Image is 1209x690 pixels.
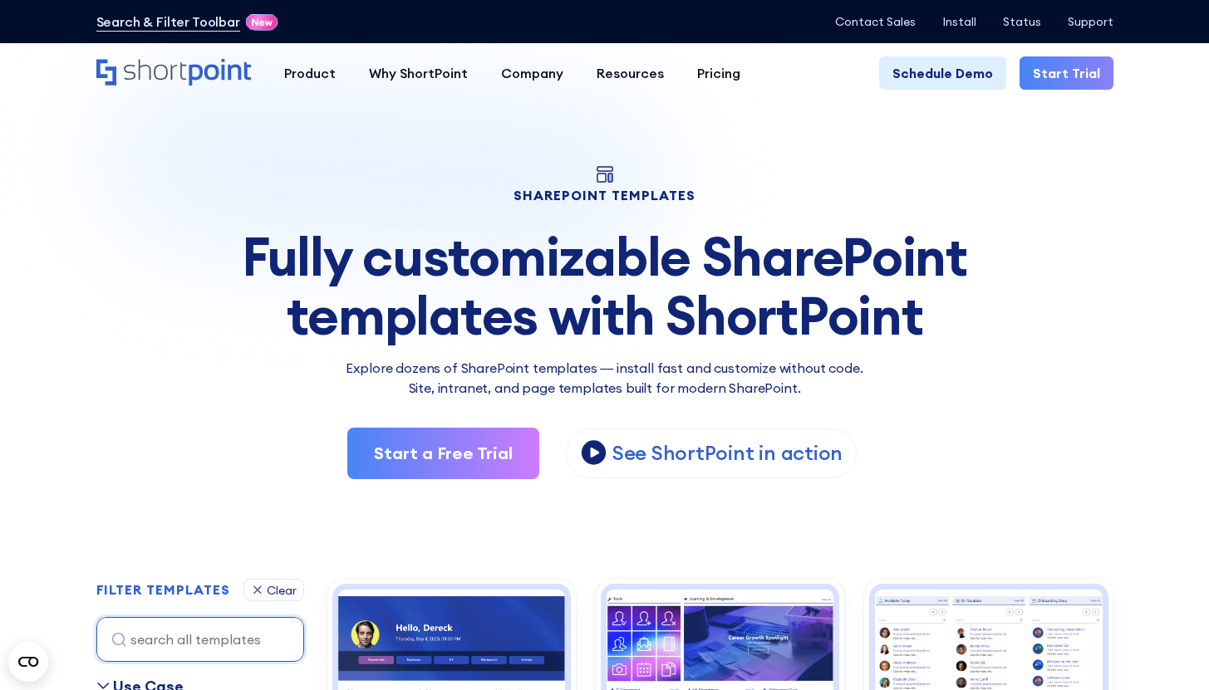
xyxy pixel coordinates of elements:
a: Schedule Demo [879,56,1006,90]
input: search all templates [96,617,304,662]
div: Fully customizable SharePoint templates with ShortPoint [96,228,1113,345]
a: Contact Sales [835,15,916,28]
a: Home [96,59,251,87]
a: Support [1068,15,1113,28]
a: Product [268,56,352,90]
div: Why ShortPoint [369,63,468,83]
a: Resources [580,56,681,90]
h2: FILTER TEMPLATES [96,583,230,598]
div: Pricing [697,63,740,83]
a: open lightbox [566,428,857,478]
a: Status [1003,15,1041,28]
iframe: Chat Widget [1126,610,1209,690]
button: Open CMP widget [8,642,48,682]
div: Product [284,63,336,83]
h1: SHAREPOINT TEMPLATES [96,189,1113,201]
a: Company [484,56,580,90]
div: Clear [267,585,297,596]
a: Search & Filter Toolbar [96,12,240,32]
p: Explore dozens of SharePoint templates — install fast and customize without code. Site, intranet,... [96,358,1113,398]
a: Install [942,15,976,28]
a: Start Trial [1020,56,1113,90]
p: See ShortPoint in action [612,440,843,466]
a: Start a Free Trial [347,428,539,479]
div: Resources [597,63,664,83]
a: Why ShortPoint [352,56,484,90]
a: Pricing [681,56,757,90]
div: Company [501,63,563,83]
